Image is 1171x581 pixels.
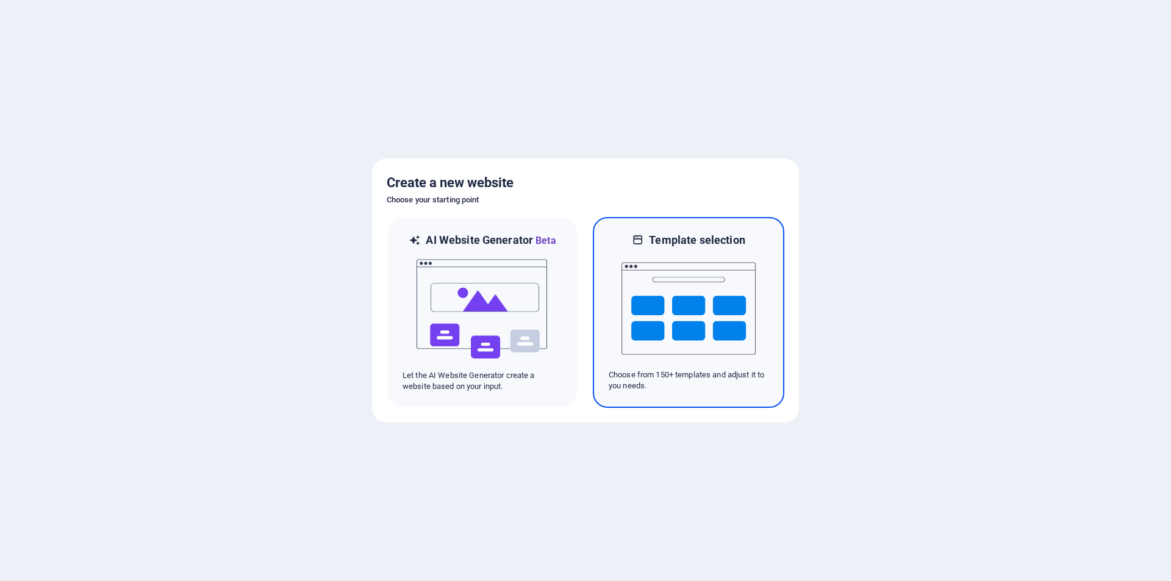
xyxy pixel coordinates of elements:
[415,248,550,370] img: ai
[609,369,768,391] p: Choose from 150+ templates and adjust it to you needs.
[649,233,745,248] h6: Template selection
[387,217,578,408] div: AI Website GeneratorBetaaiLet the AI Website Generator create a website based on your input.
[403,370,562,392] p: Let the AI Website Generator create a website based on your input.
[387,173,784,193] h5: Create a new website
[426,233,556,248] h6: AI Website Generator
[533,235,556,246] span: Beta
[387,193,784,207] h6: Choose your starting point
[593,217,784,408] div: Template selectionChoose from 150+ templates and adjust it to you needs.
